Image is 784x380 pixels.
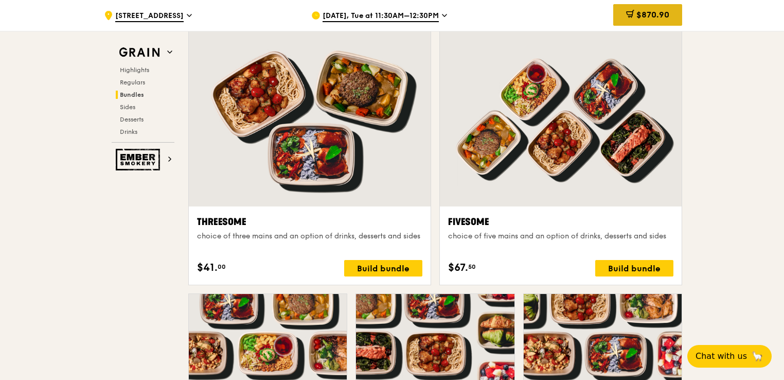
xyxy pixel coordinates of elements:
[323,11,439,22] span: [DATE], Tue at 11:30AM–12:30PM
[116,149,163,170] img: Ember Smokery web logo
[468,263,476,271] span: 50
[120,116,144,123] span: Desserts
[595,260,673,277] div: Build bundle
[120,103,135,111] span: Sides
[120,79,145,86] span: Regulars
[696,350,747,362] span: Chat with us
[120,91,144,98] span: Bundles
[344,260,422,277] div: Build bundle
[448,215,673,229] div: Fivesome
[687,345,772,368] button: Chat with us🦙
[115,11,184,22] span: [STREET_ADDRESS]
[448,231,673,241] div: choice of five mains and an option of drinks, desserts and sides
[218,263,226,271] span: 00
[197,231,422,241] div: choice of three mains and an option of drinks, desserts and sides
[116,43,163,62] img: Grain web logo
[120,66,149,74] span: Highlights
[448,260,468,275] span: $67.
[197,260,218,275] span: $41.
[120,128,137,135] span: Drinks
[197,215,422,229] div: Threesome
[636,10,669,20] span: $870.90
[751,350,763,362] span: 🦙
